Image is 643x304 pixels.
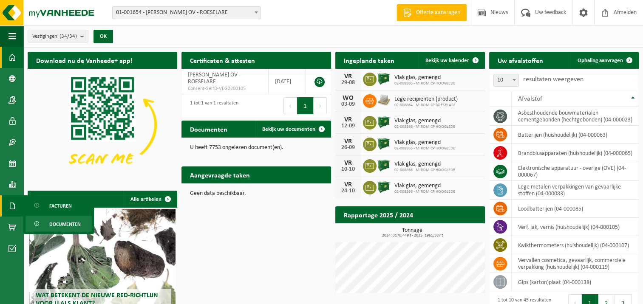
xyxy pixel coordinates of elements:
[377,115,391,129] img: CR-BO-1C-1900-MET-01
[28,191,66,207] h2: Nieuws
[49,216,81,232] span: Documenten
[28,30,88,42] button: Vestigingen(34/34)
[419,52,484,69] a: Bekijk uw kalender
[340,123,357,129] div: 12-09
[394,139,455,146] span: Vlak glas, gemengd
[113,7,261,19] span: 01-001654 - MIROM ROESELARE OV - ROESELARE
[340,145,357,151] div: 26-09
[269,69,306,94] td: [DATE]
[340,101,357,107] div: 03-09
[494,74,518,86] span: 10
[28,69,177,181] img: Download de VHEPlus App
[190,145,323,151] p: U heeft 7753 ongelezen document(en).
[512,254,639,273] td: vervallen cosmetica, gevaarlijk, commerciele verpakking (huishoudelijk) (04-000119)
[377,158,391,172] img: CR-BO-1C-1900-MET-01
[512,126,639,144] td: batterijen (huishoudelijk) (04-000063)
[335,206,422,223] h2: Rapportage 2025 / 2024
[25,216,92,232] a: Documenten
[512,236,639,254] td: kwikthermometers (huishoudelijk) (04-000107)
[414,8,462,17] span: Offerte aanvragen
[523,76,584,83] label: resultaten weergeven
[59,34,77,39] count: (34/34)
[124,191,176,208] a: Alle artikelen
[394,146,455,151] span: 02-008866 - MIROM CP HOOGLEDE
[493,74,519,87] span: 10
[578,58,623,63] span: Ophaling aanvragen
[340,73,357,80] div: VR
[283,97,297,114] button: Previous
[181,52,263,68] h2: Certificaten & attesten
[340,228,485,238] h3: Tonnage
[571,52,638,69] a: Ophaling aanvragen
[512,273,639,291] td: gips (karton)plaat (04-000138)
[340,181,357,188] div: VR
[394,81,455,86] span: 02-008866 - MIROM CP HOOGLEDE
[340,116,357,123] div: VR
[93,30,113,43] button: OK
[112,6,261,19] span: 01-001654 - MIROM ROESELARE OV - ROESELARE
[394,161,455,168] span: Vlak glas, gemengd
[181,121,236,137] h2: Documenten
[512,181,639,200] td: lege metalen verpakkingen van gevaarlijke stoffen (04-000083)
[512,218,639,236] td: verf, lak, vernis (huishoudelijk) (04-000105)
[28,52,141,68] h2: Download nu de Vanheede+ app!
[394,103,458,108] span: 02-008864 - MIROM CP ROESELARE
[25,197,92,214] a: Facturen
[394,189,455,194] span: 02-008866 - MIROM CP HOOGLEDE
[397,4,467,21] a: Offerte aanvragen
[377,136,391,151] img: CR-BO-1C-1900-MET-01
[340,138,357,145] div: VR
[518,96,542,102] span: Afvalstof
[255,121,330,138] a: Bekijk uw documenten
[190,191,323,197] p: Geen data beschikbaar.
[340,234,485,238] span: 2024: 3176,449 t - 2025: 1961,587 t
[340,160,357,166] div: VR
[377,71,391,86] img: CR-BO-1C-1900-MET-01
[394,124,455,129] span: 02-008866 - MIROM CP HOOGLEDE
[394,118,455,124] span: Vlak glas, gemengd
[181,166,258,183] h2: Aangevraagde taken
[340,166,357,172] div: 10-10
[394,168,455,173] span: 02-008866 - MIROM CP HOOGLEDE
[188,72,241,85] span: [PERSON_NAME] OV - ROESELARE
[297,97,314,114] button: 1
[512,107,639,126] td: asbesthoudende bouwmaterialen cementgebonden (hechtgebonden) (04-000023)
[32,30,77,43] span: Vestigingen
[262,127,315,132] span: Bekijk uw documenten
[394,183,455,189] span: Vlak glas, gemengd
[186,96,238,115] div: 1 tot 1 van 1 resultaten
[314,97,327,114] button: Next
[512,144,639,162] td: brandblusapparaten (huishoudelijk) (04-000065)
[425,58,469,63] span: Bekijk uw kalender
[49,198,72,214] span: Facturen
[340,95,357,101] div: WO
[377,180,391,194] img: CR-BO-1C-1900-MET-01
[489,52,552,68] h2: Uw afvalstoffen
[340,188,357,194] div: 24-10
[394,96,458,103] span: Lege recipiënten (product)
[422,223,484,240] a: Bekijk rapportage
[335,52,403,68] h2: Ingeplande taken
[512,200,639,218] td: loodbatterijen (04-000085)
[512,162,639,181] td: elektronische apparatuur - overige (OVE) (04-000067)
[188,85,262,92] span: Consent-SelfD-VEG2200105
[377,93,391,107] img: LP-PA-00000-WDN-11
[340,80,357,86] div: 29-08
[394,74,455,81] span: Vlak glas, gemengd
